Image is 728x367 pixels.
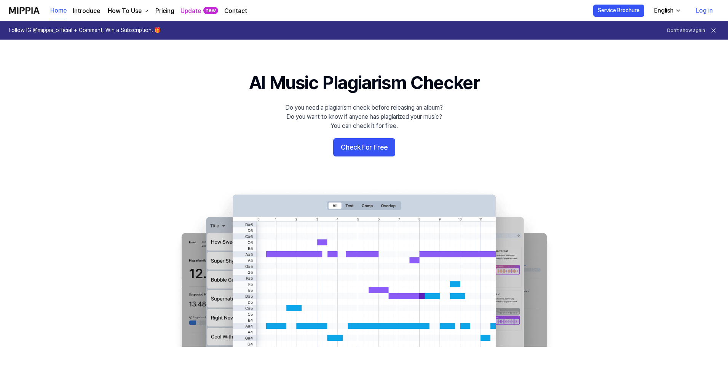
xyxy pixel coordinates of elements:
a: Introduce [73,6,100,16]
div: new [203,7,218,14]
a: Update [180,6,201,16]
a: Home [50,0,67,21]
button: Check For Free [333,138,395,156]
a: Contact [224,6,247,16]
div: English [653,6,675,15]
button: English [648,3,686,18]
button: Service Brochure [593,5,644,17]
button: How To Use [106,6,149,16]
h1: AI Music Plagiarism Checker [249,70,479,96]
div: Do you need a plagiarism check before releasing an album? Do you want to know if anyone has plagi... [285,103,443,131]
a: Pricing [155,6,174,16]
img: main Image [166,187,562,347]
button: Don't show again [667,27,705,34]
div: How To Use [106,6,143,16]
h1: Follow IG @mippia_official + Comment, Win a Subscription! 🎁 [9,27,161,34]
